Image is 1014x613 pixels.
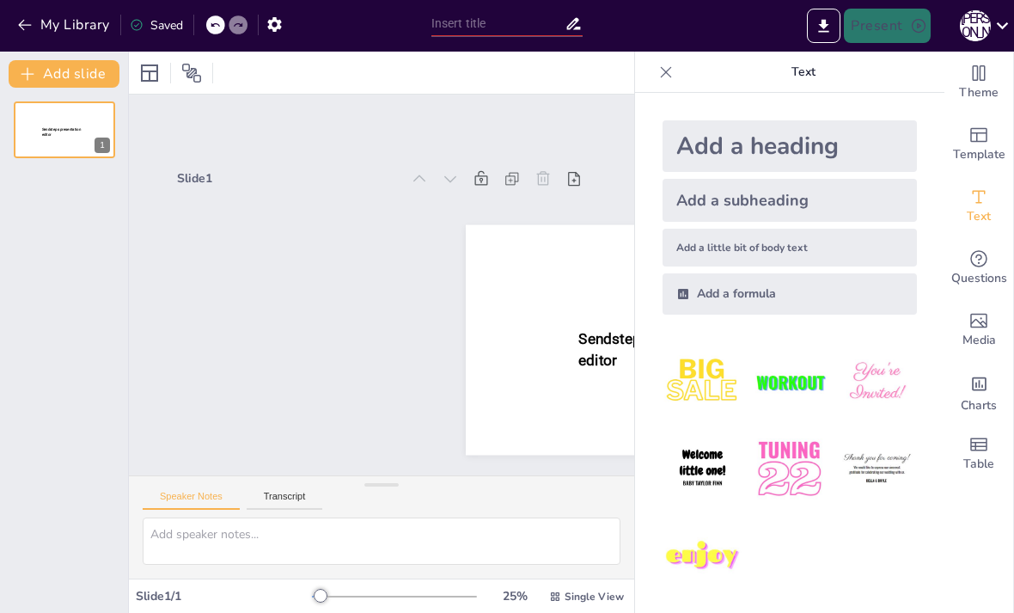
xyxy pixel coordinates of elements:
[42,127,81,137] span: Sendsteps presentation editor
[663,179,917,222] div: Add a subheading
[961,396,997,415] span: Charts
[565,590,624,604] span: Single View
[963,455,994,474] span: Table
[962,331,996,350] span: Media
[136,588,312,604] div: Slide 1 / 1
[837,429,917,509] img: 6.jpeg
[130,17,183,34] div: Saved
[143,491,240,510] button: Speaker Notes
[844,9,930,43] button: Present
[944,175,1013,237] div: Add text boxes
[9,60,119,88] button: Add slide
[663,342,742,422] img: 1.jpeg
[177,170,400,187] div: Slide 1
[951,269,1007,288] span: Questions
[663,429,742,509] img: 4.jpeg
[663,229,917,267] div: Add a little bit of body text
[944,361,1013,423] div: Add charts and graphs
[944,52,1013,113] div: Change the overall theme
[807,9,840,43] button: Export to PowerPoint
[136,59,163,87] div: Layout
[837,342,917,422] img: 3.jpeg
[944,113,1013,175] div: Add ready made slides
[494,588,535,604] div: 25 %
[431,11,565,36] input: Insert title
[749,429,829,509] img: 5.jpeg
[14,101,115,158] div: Sendsteps presentation editor1
[663,273,917,315] div: Add a formula
[749,342,829,422] img: 2.jpeg
[95,138,110,153] div: 1
[944,237,1013,299] div: Get real-time input from your audience
[181,63,202,83] span: Position
[960,9,991,43] button: Д [PERSON_NAME]
[960,10,991,41] div: Д [PERSON_NAME]
[247,491,323,510] button: Transcript
[578,330,736,369] span: Sendsteps presentation editor
[944,299,1013,361] div: Add images, graphics, shapes or video
[663,517,742,597] img: 7.jpeg
[13,11,117,39] button: My Library
[959,83,999,102] span: Theme
[953,145,1005,164] span: Template
[967,207,991,226] span: Text
[944,423,1013,485] div: Add a table
[663,120,917,172] div: Add a heading
[680,52,927,93] p: Text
